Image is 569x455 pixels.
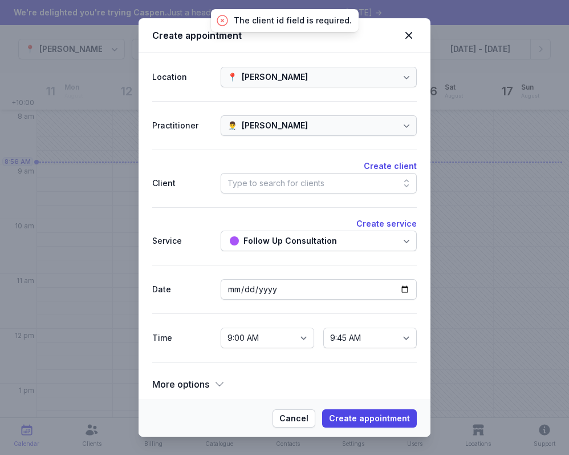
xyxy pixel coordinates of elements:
[227,70,237,84] div: 📍
[243,234,337,248] div: Follow Up Consultation
[242,70,308,84] div: [PERSON_NAME]
[227,119,237,132] div: 👨‍⚕️
[364,159,417,173] button: Create client
[221,279,417,300] input: Date
[152,283,212,296] div: Date
[152,376,209,392] span: More options
[356,217,417,231] button: Create service
[329,412,410,425] span: Create appointment
[152,70,212,84] div: Location
[322,409,417,428] button: Create appointment
[152,234,212,248] div: Service
[152,331,212,345] div: Time
[279,412,308,425] span: Cancel
[273,409,315,428] button: Cancel
[152,176,212,190] div: Client
[227,176,324,190] div: Type to search for clients
[152,119,212,132] div: Practitioner
[242,119,308,132] div: [PERSON_NAME]
[152,29,401,42] div: Create appointment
